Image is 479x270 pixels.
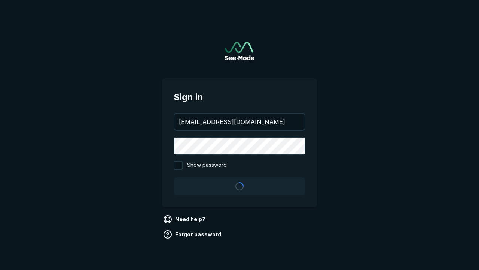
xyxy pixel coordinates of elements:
span: Show password [187,161,227,170]
a: Go to sign in [225,42,254,60]
img: See-Mode Logo [225,42,254,60]
a: Need help? [162,213,208,225]
input: your@email.com [174,114,305,130]
span: Sign in [174,90,305,104]
a: Forgot password [162,228,224,240]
